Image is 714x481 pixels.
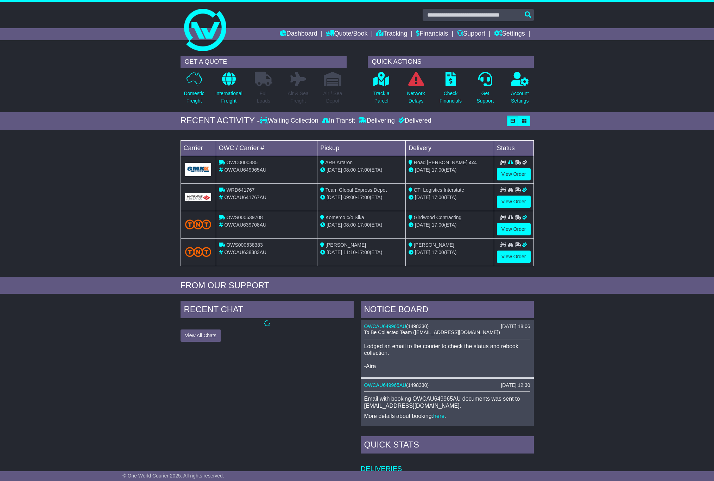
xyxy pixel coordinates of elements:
[185,220,211,229] img: TNT_Domestic.png
[409,194,491,201] div: (ETA)
[323,90,342,105] p: Air / Sea Depot
[415,167,430,173] span: [DATE]
[224,249,266,255] span: OWCAU638383AU
[408,382,427,388] span: 1498330
[320,249,403,256] div: - (ETA)
[364,329,500,335] span: To Be Collected Team ([EMAIL_ADDRESS][DOMAIN_NAME])
[432,249,444,255] span: 17:00
[476,90,494,105] p: Get Support
[215,90,242,105] p: International Freight
[497,251,531,263] a: View Order
[181,140,216,156] td: Carrier
[364,382,406,388] a: OWCAU649965AU
[432,222,444,228] span: 17:00
[373,90,390,105] p: Track a Parcel
[226,242,263,248] span: OWS000638383
[501,323,530,329] div: [DATE] 18:06
[415,222,430,228] span: [DATE]
[320,221,403,229] div: - (ETA)
[415,195,430,200] span: [DATE]
[406,72,425,109] a: NetworkDelays
[216,140,317,156] td: OWC / Carrier #
[364,413,530,419] p: More details about booking: .
[361,301,534,320] div: NOTICE BOARD
[364,395,530,409] p: Email with booking OWCAU649965AU documents was sent to [EMAIL_ADDRESS][DOMAIN_NAME].
[364,382,530,388] div: ( )
[433,413,444,419] a: here
[343,222,356,228] span: 08:00
[494,28,525,40] a: Settings
[414,160,477,165] span: Road [PERSON_NAME] 4x4
[181,280,534,291] div: FROM OUR SUPPORT
[185,193,211,201] img: GetCarrierServiceLogo
[215,72,243,109] a: InternationalFreight
[358,222,370,228] span: 17:00
[373,72,390,109] a: Track aParcel
[361,455,534,473] td: Deliveries
[185,247,211,257] img: TNT_Domestic.png
[357,117,397,125] div: Delivering
[409,166,491,174] div: (ETA)
[327,249,342,255] span: [DATE]
[181,56,347,68] div: GET A QUOTE
[260,117,320,125] div: Waiting Collection
[320,117,357,125] div: In Transit
[181,301,354,320] div: RECENT CHAT
[343,249,356,255] span: 11:10
[325,160,353,165] span: ARB Artaron
[320,166,403,174] div: - (ETA)
[364,323,406,329] a: OWCAU649965AU
[224,195,266,200] span: OWCAU641767AU
[415,249,430,255] span: [DATE]
[358,167,370,173] span: 17:00
[409,221,491,229] div: (ETA)
[476,72,494,109] a: GetSupport
[343,167,356,173] span: 08:00
[358,249,370,255] span: 17:00
[497,196,531,208] a: View Order
[364,323,530,329] div: ( )
[326,242,366,248] span: [PERSON_NAME]
[494,140,533,156] td: Status
[183,72,204,109] a: DomesticFreight
[226,187,254,193] span: WRD641767
[409,249,491,256] div: (ETA)
[364,343,530,370] p: Lodged an email to the courier to check the status and rebook collection. -Aira
[511,90,529,105] p: Account Settings
[122,473,224,479] span: © One World Courier 2025. All rights reserved.
[414,242,454,248] span: [PERSON_NAME]
[497,223,531,235] a: View Order
[376,28,407,40] a: Tracking
[320,194,403,201] div: - (ETA)
[432,195,444,200] span: 17:00
[457,28,485,40] a: Support
[497,168,531,180] a: View Order
[326,187,387,193] span: Team Global Express Depot
[368,56,534,68] div: QUICK ACTIONS
[226,160,258,165] span: OWC0000385
[358,195,370,200] span: 17:00
[432,167,444,173] span: 17:00
[414,215,461,220] span: Girdwood Contracting
[327,167,342,173] span: [DATE]
[326,215,364,220] span: Komerco c/o Sika
[361,436,534,455] div: Quick Stats
[181,116,260,126] div: RECENT ACTIVITY -
[407,90,425,105] p: Network Delays
[181,329,221,342] button: View All Chats
[414,187,464,193] span: CTI Logistics Interstate
[224,167,266,173] span: OWCAU649965AU
[511,72,529,109] a: AccountSettings
[185,163,211,176] img: GetCarrierServiceLogo
[327,195,342,200] span: [DATE]
[184,90,204,105] p: Domestic Freight
[326,28,367,40] a: Quote/Book
[405,140,494,156] td: Delivery
[397,117,431,125] div: Delivered
[288,90,309,105] p: Air & Sea Freight
[440,90,462,105] p: Check Financials
[224,222,266,228] span: OWCAU639708AU
[501,382,530,388] div: [DATE] 12:30
[280,28,317,40] a: Dashboard
[408,323,427,329] span: 1498330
